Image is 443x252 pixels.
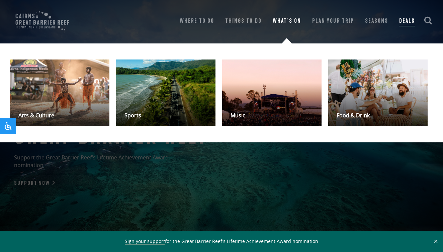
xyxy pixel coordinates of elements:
[399,16,415,26] a: Deals
[365,16,388,26] a: Seasons
[116,59,215,126] a: Sports
[10,59,109,126] a: Arts & Culture
[225,16,261,26] a: Things To Do
[125,238,165,245] a: Sign your support
[312,16,354,26] a: Plan Your Trip
[328,59,428,126] a: Food & Drink
[180,16,214,26] a: Where To Go
[222,59,322,126] a: Music
[273,16,301,26] a: What’s On
[125,238,318,245] span: for the Great Barrier Reef’s Lifetime Achievement Award nomination
[4,122,12,130] svg: Open Accessibility Panel
[432,238,440,244] button: Close
[11,7,74,35] img: CGBR-TNQ_dual-logo.svg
